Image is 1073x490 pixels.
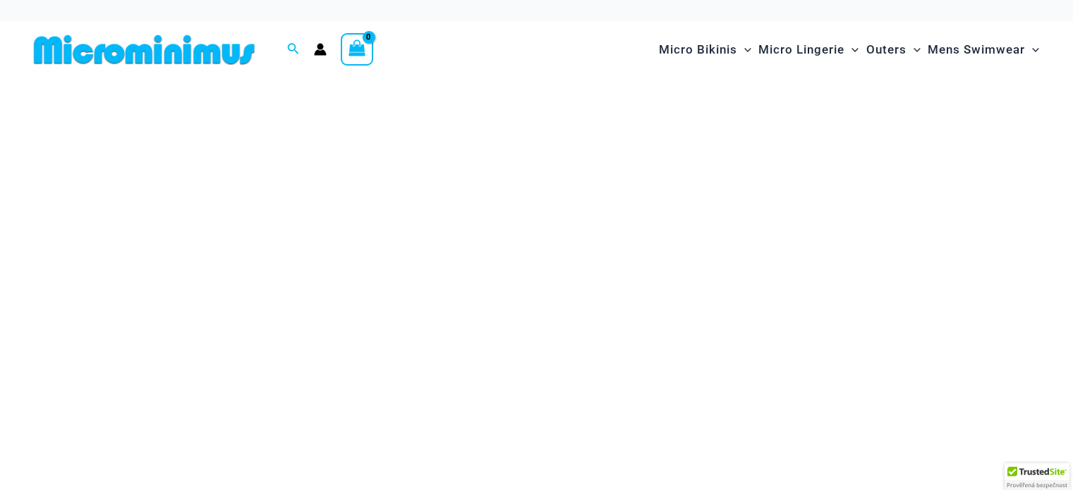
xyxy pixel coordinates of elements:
[1005,463,1069,490] div: TrustedSite Certified
[755,28,862,71] a: Micro LingerieMenu ToggleMenu Toggle
[28,34,260,66] img: MM SHOP LOGO FLAT
[863,28,924,71] a: OutersMenu ToggleMenu Toggle
[655,28,755,71] a: Micro BikinisMenu ToggleMenu Toggle
[737,32,751,68] span: Menu Toggle
[866,32,907,68] span: Outers
[924,28,1043,71] a: Mens SwimwearMenu ToggleMenu Toggle
[287,41,300,59] a: Search icon link
[341,33,373,66] a: View Shopping Cart, empty
[653,26,1045,73] nav: Site Navigation
[844,32,859,68] span: Menu Toggle
[659,32,737,68] span: Micro Bikinis
[907,32,921,68] span: Menu Toggle
[758,32,844,68] span: Micro Lingerie
[928,32,1025,68] span: Mens Swimwear
[314,43,327,56] a: Account icon link
[1025,32,1039,68] span: Menu Toggle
